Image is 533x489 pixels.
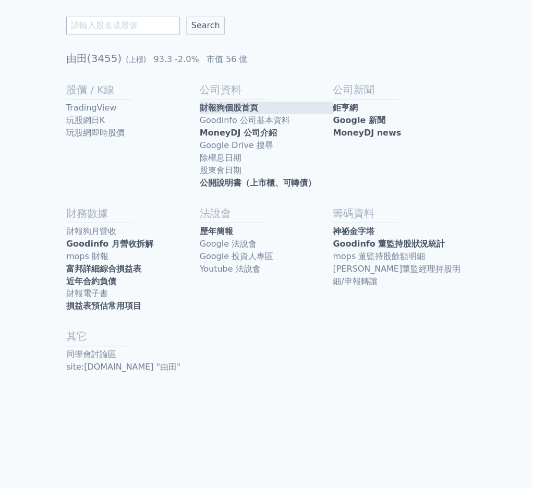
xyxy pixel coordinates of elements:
input: Search [187,17,225,34]
a: 鉅亨網 [333,102,467,114]
a: Google Drive 搜尋 [200,139,333,152]
a: mops 財報 [66,250,200,263]
a: 神祕金字塔 [333,225,467,238]
a: Goodinfo 董監持股狀況統計 [333,238,467,250]
a: 玩股網日K [66,114,200,127]
a: 財報狗月營收 [66,225,200,238]
a: 歷年簡報 [200,225,333,238]
a: Google 投資人專區 [200,250,333,263]
a: 股東會日期 [200,164,333,177]
a: Google 新聞 [333,114,467,127]
h2: 公司新聞 [333,82,467,97]
h2: 股價 / K線 [66,82,200,97]
a: Goodinfo 公司基本資料 [200,114,333,127]
a: Youtube 法說會 [200,263,333,275]
h2: 公司資料 [200,82,333,97]
iframe: Chat Widget [481,439,533,489]
a: TradingView [66,102,200,114]
span: 93.3 -2.0% [154,54,199,64]
a: mops 董監持股餘額明細 [333,250,467,263]
h1: 由田(3455) [66,51,467,66]
a: Goodinfo 月營收拆解 [66,238,200,250]
a: MoneyDJ news [333,127,467,139]
a: 近年合約負債 [66,275,200,288]
h2: 其它 [66,329,200,344]
input: 請輸入股名或股號 [66,17,180,34]
a: 損益表預估常用項目 [66,300,200,313]
a: 玩股網即時股價 [66,127,200,139]
a: 公開說明書（上市櫃、可轉債） [200,177,333,189]
h2: 財務數據 [66,206,200,221]
a: [PERSON_NAME]董監經理持股明細/申報轉讓 [333,263,467,288]
a: 同學會討論區 [66,349,200,361]
a: MoneyDJ 公司介紹 [200,127,333,139]
a: Google 法說會 [200,238,333,250]
a: site:[DOMAIN_NAME] "由田" [66,361,200,374]
span: (上櫃) [126,55,147,64]
a: 除權息日期 [200,152,333,164]
span: 市值 56 億 [207,54,248,64]
a: 財報狗個股首頁 [200,102,333,114]
h2: 籌碼資料 [333,206,467,221]
h2: 法說會 [200,206,333,221]
a: 富邦詳細綜合損益表 [66,263,200,275]
a: 財報電子書 [66,288,200,300]
div: 聊天小工具 [481,439,533,489]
